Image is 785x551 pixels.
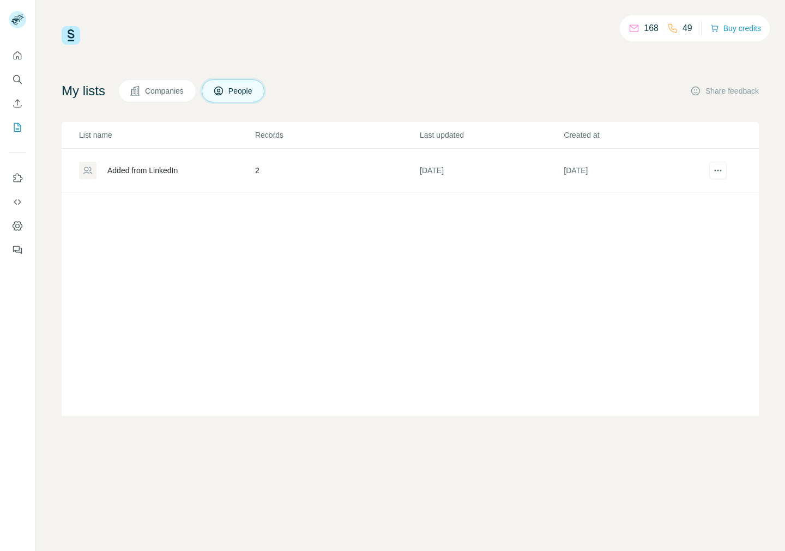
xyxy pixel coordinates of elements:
[563,149,707,193] td: [DATE]
[9,240,26,260] button: Feedback
[9,46,26,65] button: Quick start
[107,165,178,176] div: Added from LinkedIn
[710,21,761,36] button: Buy credits
[683,22,692,35] p: 49
[255,149,419,193] td: 2
[9,216,26,236] button: Dashboard
[644,22,659,35] p: 168
[564,130,706,140] p: Created at
[9,168,26,188] button: Use Surfe on LinkedIn
[228,85,253,96] span: People
[255,130,419,140] p: Records
[9,118,26,137] button: My lists
[690,85,759,96] button: Share feedback
[79,130,254,140] p: List name
[145,85,185,96] span: Companies
[420,130,563,140] p: Last updated
[419,149,563,193] td: [DATE]
[9,70,26,89] button: Search
[709,162,727,179] button: actions
[62,26,80,45] img: Surfe Logo
[9,94,26,113] button: Enrich CSV
[62,82,105,100] h4: My lists
[9,192,26,212] button: Use Surfe API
